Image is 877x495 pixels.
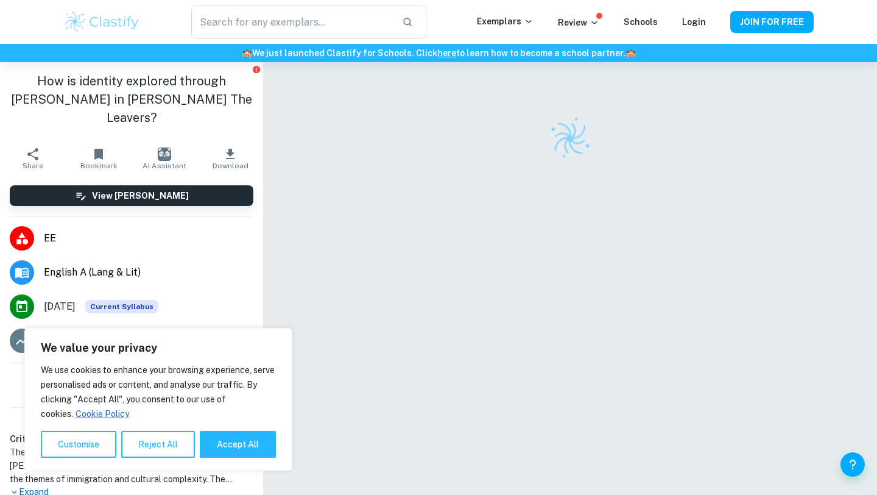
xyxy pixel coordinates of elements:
button: JOIN FOR FREE [730,11,814,33]
span: AI Assistant [143,162,186,170]
button: Reject All [121,431,195,458]
button: Download [197,141,263,176]
p: Review [558,16,599,29]
button: View [PERSON_NAME] [10,185,253,206]
span: Download [213,162,248,170]
button: Help and Feedback [840,452,865,477]
button: Customise [41,431,116,458]
img: Clastify logo [63,10,141,34]
button: AI Assistant [132,141,197,176]
span: 🏫 [625,48,636,58]
h1: How is identity explored through [PERSON_NAME] in [PERSON_NAME] The Leavers? [10,72,253,127]
h6: Examiner's summary [5,413,258,427]
p: Exemplars [477,15,534,28]
span: Bookmark [80,162,118,170]
span: [DATE] [44,299,76,314]
span: 🏫 [242,48,252,58]
h6: We just launched Clastify for Schools. Click to learn how to become a school partner. [2,46,875,60]
button: Bookmark [66,141,132,176]
a: Cookie Policy [75,408,130,419]
span: EE [44,231,253,246]
div: We value your privacy [24,328,292,471]
button: Report issue [252,65,261,74]
a: Login [682,17,706,27]
button: Accept All [200,431,276,458]
p: We use cookies to enhance your browsing experience, serve personalised ads or content, and analys... [41,363,276,421]
div: This exemplar is based on the current syllabus. Feel free to refer to it for inspiration/ideas wh... [85,300,158,313]
a: Schools [624,17,658,27]
h1: The student chose an appropriate topic related to identity in [PERSON_NAME] novel "The Leavers", ... [10,446,253,486]
span: Current Syllabus [85,300,158,313]
img: AI Assistant [158,148,171,161]
h6: Criterion A [ 5 / 6 ]: [10,432,253,446]
a: here [437,48,456,58]
img: Clastify logo [542,110,598,166]
p: We value your privacy [41,341,276,355]
span: Share [23,162,43,170]
h6: View [PERSON_NAME] [92,189,189,202]
input: Search for any exemplars... [191,5,392,39]
span: English A (Lang & Lit) [44,265,253,280]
